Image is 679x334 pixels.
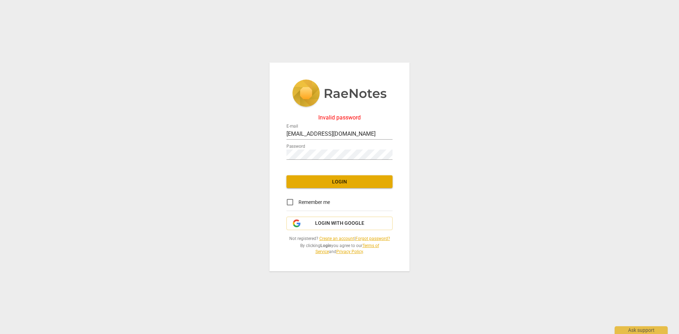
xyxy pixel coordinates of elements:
a: Forgot password? [355,236,390,241]
span: By clicking you agree to our and . [286,243,393,254]
span: Not registered? | [286,236,393,242]
b: Login [320,243,331,248]
label: E-mail [286,124,298,129]
img: 5ac2273c67554f335776073100b6d88f.svg [292,80,387,109]
a: Privacy Policy [336,249,363,254]
span: Login with Google [315,220,364,227]
span: Login [292,178,387,186]
button: Login with Google [286,217,393,230]
div: Ask support [615,326,668,334]
button: Login [286,175,393,188]
span: Remember me [298,199,330,206]
a: Terms of Service [315,243,379,254]
div: Invalid password [286,115,393,121]
a: Create an account [319,236,354,241]
label: Password [286,145,305,149]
